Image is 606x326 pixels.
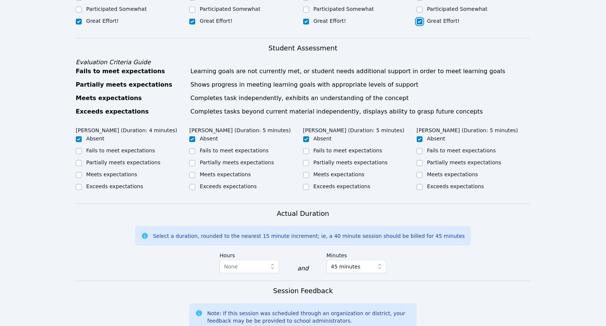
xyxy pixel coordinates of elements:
[314,18,346,24] label: Great Effort!
[314,171,365,177] label: Meets expectations
[76,58,530,67] div: Evaluation Criteria Guide
[76,67,186,76] div: Fails to meet expectations
[297,264,308,273] div: and
[314,6,374,12] label: Participated Somewhat
[427,136,445,142] label: Absent
[220,260,279,273] button: None
[86,18,119,24] label: Great Effort!
[200,183,257,189] label: Exceeds expectations
[277,208,329,219] h3: Actual Duration
[200,18,232,24] label: Great Effort!
[76,94,186,103] div: Meets expectations
[76,43,530,53] h3: Student Assessment
[190,80,530,89] div: Shows progress in meeting learning goals with appropriate levels of support
[427,148,496,153] label: Fails to meet expectations
[86,159,161,165] label: Partially meets expectations
[314,136,332,142] label: Absent
[86,136,105,142] label: Absent
[190,67,530,76] div: Learning goals are not currently met, or student needs additional support in order to meet learni...
[220,249,279,260] label: Hours
[207,310,411,325] div: Note: If this session was scheduled through an organization or district, your feedback may be be ...
[200,159,274,165] label: Partially meets expectations
[200,171,251,177] label: Meets expectations
[86,183,143,189] label: Exceeds expectations
[327,249,386,260] label: Minutes
[153,232,465,240] div: Select a duration, rounded to the nearest 15 minute increment; ie, a 40 minute session should be ...
[427,6,488,12] label: Participated Somewhat
[76,124,177,135] legend: [PERSON_NAME] (Duration: 4 minutes)
[200,6,260,12] label: Participated Somewhat
[86,6,147,12] label: Participated Somewhat
[427,171,478,177] label: Meets expectations
[427,159,501,165] label: Partially meets expectations
[76,80,186,89] div: Partially meets expectations
[200,148,268,153] label: Fails to meet expectations
[86,148,155,153] label: Fails to meet expectations
[427,18,460,24] label: Great Effort!
[314,183,370,189] label: Exceeds expectations
[189,124,291,135] legend: [PERSON_NAME] (Duration: 5 minutes)
[76,107,186,116] div: Exceeds expectations
[190,107,530,116] div: Completes tasks beyond current material independently, displays ability to grasp future concepts
[314,148,382,153] label: Fails to meet expectations
[200,136,218,142] label: Absent
[303,124,405,135] legend: [PERSON_NAME] (Duration: 5 minutes)
[331,262,361,271] span: 45 minutes
[427,183,484,189] label: Exceeds expectations
[224,264,238,270] span: None
[314,159,388,165] label: Partially meets expectations
[190,94,530,103] div: Completes task independently, exhibits an understanding of the concept
[327,260,386,273] button: 45 minutes
[417,124,518,135] legend: [PERSON_NAME] (Duration: 5 minutes)
[86,171,137,177] label: Meets expectations
[273,286,333,296] h3: Session Feedback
